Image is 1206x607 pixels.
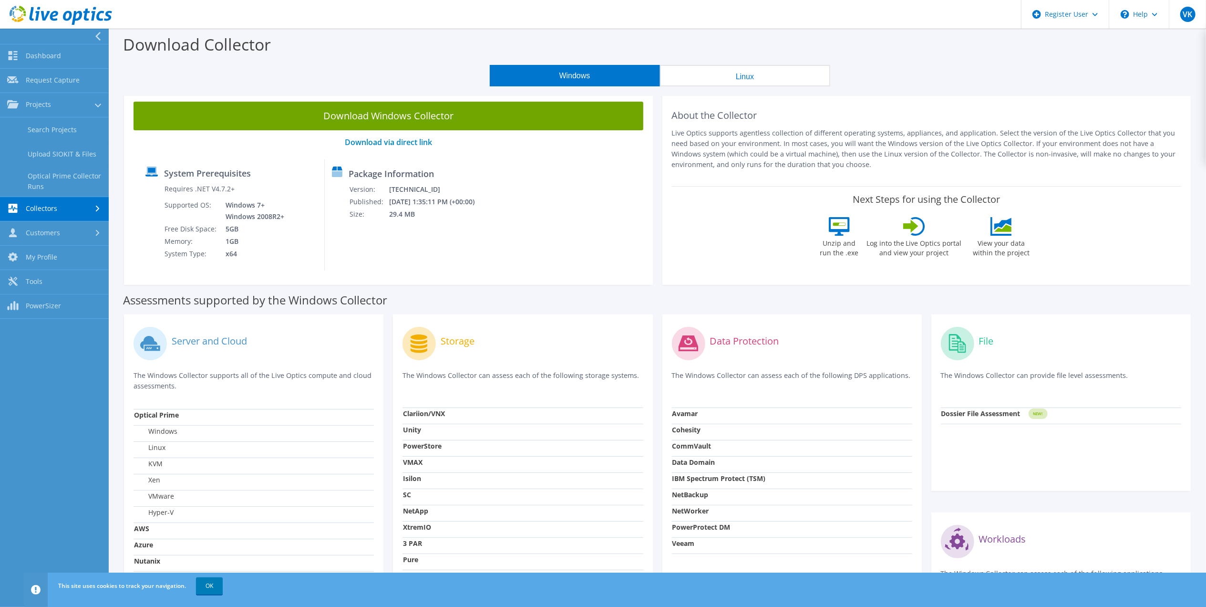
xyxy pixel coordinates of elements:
label: File [979,336,994,346]
label: Windows [134,427,177,436]
strong: Cohesity [672,425,701,434]
strong: Hitachi [403,571,426,580]
a: Download via direct link [345,137,432,147]
p: Live Optics supports agentless collection of different operating systems, appliances, and applica... [672,128,1182,170]
strong: VMAX [403,458,423,467]
td: [DATE] 1:35:11 PM (+00:00) [389,196,487,208]
td: Supported OS: [164,199,218,223]
button: Windows [490,65,660,86]
strong: Nutanix [134,556,160,565]
strong: 3 PAR [403,539,422,548]
label: Requires .NET V4.7.2+ [165,184,235,194]
p: The Windows Collector can provide file level assessments. [941,370,1181,390]
label: Log into the Live Optics portal and view your project [866,236,962,258]
strong: Unity [403,425,421,434]
strong: CommVault [672,441,711,450]
label: Assessments supported by the Windows Collector [123,295,387,305]
svg: \n [1121,10,1129,19]
label: System Prerequisites [164,168,251,178]
a: OK [196,577,223,595]
td: [TECHNICAL_ID] [389,183,487,196]
strong: Optical Prime [134,410,179,419]
label: Hyper-V [134,508,174,517]
strong: Data Domain [672,458,715,467]
td: Memory: [164,235,218,248]
span: This site uses cookies to track your navigation. [58,582,186,590]
a: Download Windows Collector [134,102,643,130]
strong: Azure [134,540,153,549]
td: x64 [218,248,286,260]
td: 29.4 MB [389,208,487,220]
td: 5GB [218,223,286,235]
label: Data Protection [710,336,779,346]
strong: NetBackup [672,490,709,499]
td: 1GB [218,235,286,248]
span: VK [1180,7,1196,22]
strong: PowerProtect DM [672,523,731,532]
strong: Pure [403,555,418,564]
p: The Windows Collector can assess each of the following storage systems. [402,370,643,390]
tspan: NEW! [1033,411,1042,417]
label: View your data within the project [967,236,1036,258]
label: KVM [134,459,163,469]
strong: NetWorker [672,506,709,515]
label: Next Steps for using the Collector [853,194,1000,205]
strong: Avamar [672,409,698,418]
label: Xen [134,475,160,485]
label: Workloads [979,534,1026,544]
strong: Veeam [672,539,695,548]
strong: Clariion/VNX [403,409,445,418]
strong: SC [403,490,411,499]
strong: IBM Spectrum Protect (TSM) [672,474,766,483]
button: Linux [660,65,830,86]
td: Free Disk Space: [164,223,218,235]
strong: AWS [134,524,149,533]
label: Download Collector [123,33,271,55]
label: Linux [134,443,165,452]
label: Storage [441,336,474,346]
td: System Type: [164,248,218,260]
td: Version: [349,183,389,196]
strong: Dossier File Assessment [941,409,1020,418]
label: Server and Cloud [172,336,247,346]
td: Size: [349,208,389,220]
strong: Isilon [403,474,421,483]
label: Package Information [349,169,434,178]
strong: XtremIO [403,523,431,532]
strong: NetApp [403,506,428,515]
td: Windows 7+ Windows 2008R2+ [218,199,286,223]
td: Published: [349,196,389,208]
h2: About the Collector [672,110,1182,121]
strong: PowerStore [403,441,442,450]
label: Unzip and run the .exe [817,236,861,258]
label: VMware [134,492,174,501]
p: The Windows Collector can assess each of the following DPS applications. [672,370,912,390]
p: The Windows Collector supports all of the Live Optics compute and cloud assessments. [134,370,374,391]
p: The Windows Collector can assess each of the following applications. [941,568,1181,588]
